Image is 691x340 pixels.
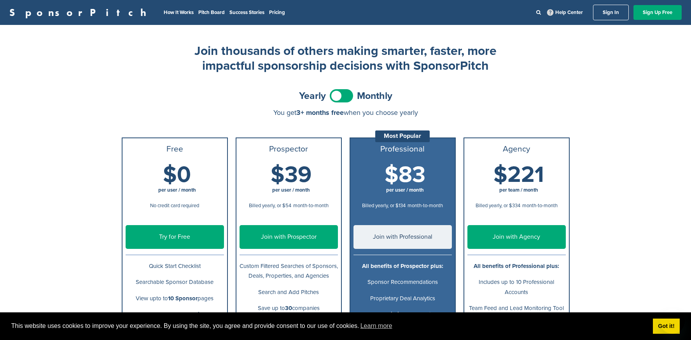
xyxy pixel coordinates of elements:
[476,203,520,209] span: Billed yearly, or $334
[522,203,558,209] span: month-to-month
[299,91,326,101] span: Yearly
[158,187,196,193] span: per user / month
[122,109,570,116] div: You get when you choose yearly
[240,287,338,297] p: Search and Add Pitches
[362,203,406,209] span: Billed yearly, or $134
[467,277,566,297] p: Includes up to 10 Professional Accounts
[163,161,191,188] span: $0
[240,303,338,313] p: Save up to companies
[653,319,680,334] a: dismiss cookie message
[499,187,538,193] span: per team / month
[660,309,685,334] iframe: Button to launch messaging window
[240,144,338,154] h3: Prospector
[375,130,430,142] div: Most Popular
[633,5,682,20] a: Sign Up Free
[546,8,584,17] a: Help Center
[353,144,452,154] h3: Professional
[386,187,424,193] span: per user / month
[385,161,425,188] span: $83
[198,9,225,16] a: Pitch Board
[353,225,452,249] a: Join with Professional
[467,303,566,313] p: Team Feed and Lead Monitoring Tool
[240,261,338,281] p: Custom Filtered Searches of Sponsors, Deals, Properties, and Agencies
[269,9,285,16] a: Pricing
[171,311,205,318] b: 5 companies
[249,203,291,209] span: Billed yearly, or $54
[126,144,224,154] h3: Free
[271,161,311,188] span: $39
[190,44,501,74] h2: Join thousands of others making smarter, faster, more impactful sponsorship decisions with Sponso...
[240,225,338,249] a: Join with Prospector
[126,261,224,271] p: Quick Start Checklist
[362,262,443,270] b: All benefits of Prospector plus:
[353,294,452,303] p: Proprietary Deal Analytics
[474,262,559,270] b: All benefits of Professional plus:
[164,9,194,16] a: How It Works
[593,5,629,20] a: Sign In
[272,187,310,193] span: per user / month
[11,320,647,332] span: This website uses cookies to improve your experience. By using the site, you agree and provide co...
[381,311,408,318] b: Unlimited
[357,91,392,101] span: Monthly
[168,295,198,302] b: 10 Sponsor
[126,310,224,319] p: Save up to
[126,225,224,249] a: Try for Free
[126,277,224,287] p: Searchable Sponsor Database
[359,320,394,332] a: learn more about cookies
[353,310,452,319] p: Save Companies
[9,7,151,18] a: SponsorPitch
[353,277,452,287] p: Sponsor Recommendations
[150,203,199,209] span: No credit card required
[285,305,292,312] b: 30
[296,108,344,117] span: 3+ months free
[229,9,264,16] a: Success Stories
[467,225,566,249] a: Join with Agency
[293,203,329,209] span: month-to-month
[467,144,566,154] h3: Agency
[493,161,544,188] span: $221
[408,203,443,209] span: month-to-month
[126,294,224,303] p: View upto to pages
